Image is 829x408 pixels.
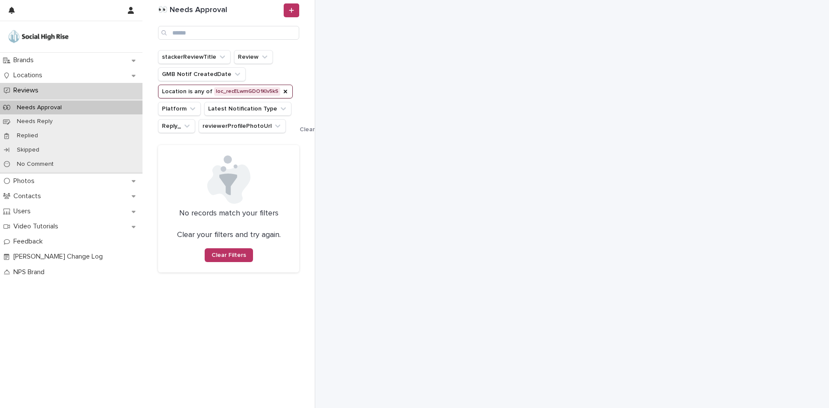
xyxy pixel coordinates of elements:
button: Clear Filters [205,248,253,262]
p: No records match your filters [168,209,289,218]
p: Feedback [10,237,50,246]
p: NPS Brand [10,268,51,276]
span: Clear Filters [212,252,246,258]
p: Reviews [10,86,45,95]
p: Skipped [10,146,46,154]
p: [PERSON_NAME] Change Log [10,253,110,261]
button: Clear all filters [293,127,341,133]
button: Latest Notification Type [204,102,291,116]
p: Replied [10,132,45,139]
img: o5DnuTxEQV6sW9jFYBBf [7,28,70,45]
p: Needs Reply [10,118,60,125]
p: Needs Approval [10,104,69,111]
p: Users [10,207,38,215]
button: Platform [158,102,201,116]
p: Clear your filters and try again. [177,231,281,240]
button: Reply_ [158,119,195,133]
p: Photos [10,177,41,185]
input: Search [158,26,299,40]
button: Review [234,50,273,64]
button: reviewerProfilePhotoUrl [199,119,286,133]
h1: 👀 Needs Approval [158,6,282,15]
button: GMB Notif CreatedDate [158,67,246,81]
p: No Comment [10,161,60,168]
p: Locations [10,71,49,79]
button: Location [158,85,293,98]
p: Contacts [10,192,48,200]
p: Brands [10,56,41,64]
span: Clear all filters [300,127,341,133]
p: Video Tutorials [10,222,65,231]
button: stackerReviewTitle [158,50,231,64]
